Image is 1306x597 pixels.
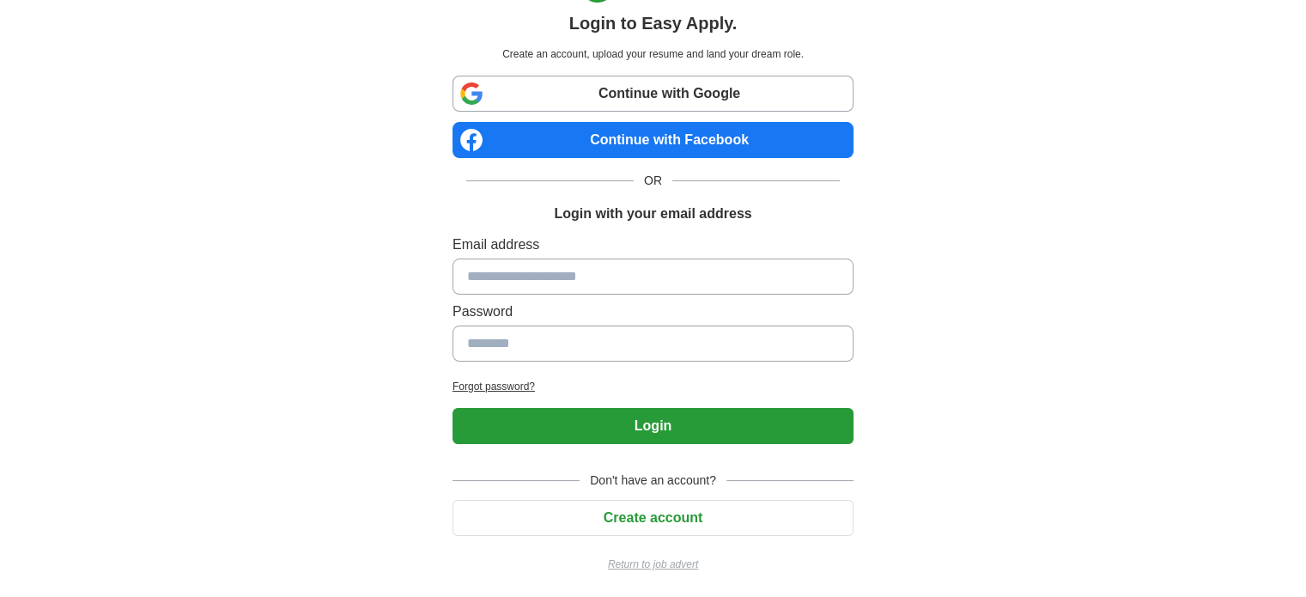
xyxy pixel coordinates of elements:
a: Continue with Google [453,76,853,112]
span: OR [634,172,672,190]
span: Don't have an account? [580,472,726,490]
p: Create an account, upload your resume and land your dream role. [456,46,850,62]
a: Create account [453,510,853,525]
h1: Login with your email address [554,204,751,224]
a: Return to job advert [453,557,853,572]
a: Continue with Facebook [453,122,853,158]
button: Create account [453,500,853,536]
a: Forgot password? [453,379,853,394]
label: Password [453,302,853,322]
label: Email address [453,235,853,255]
button: Login [453,408,853,444]
h1: Login to Easy Apply. [569,10,738,36]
